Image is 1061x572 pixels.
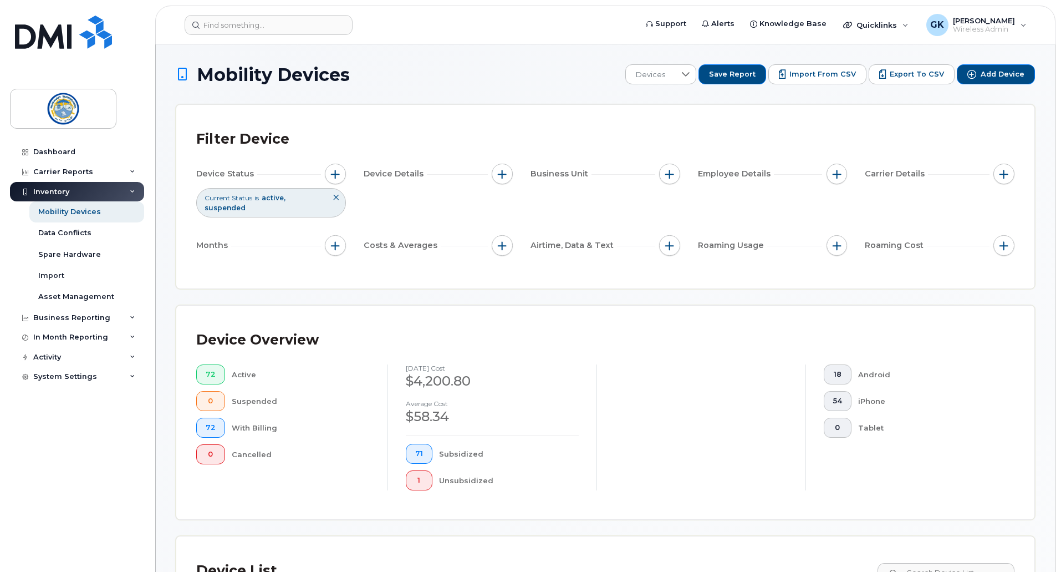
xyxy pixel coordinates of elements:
span: Employee Details [698,168,774,180]
span: Roaming Usage [698,240,767,251]
div: Cancelled [232,444,370,464]
div: Tablet [858,418,997,438]
span: 18 [833,370,842,379]
span: Current Status [205,193,252,203]
span: Devices [626,65,675,85]
span: Device Details [364,168,427,180]
span: Costs & Averages [364,240,441,251]
button: 72 [196,365,225,384]
span: Mobility Devices [197,65,350,84]
div: Active [232,365,370,384]
div: iPhone [858,391,997,411]
button: Save Report [698,64,766,84]
span: 72 [206,370,216,379]
button: 72 [196,418,225,438]
span: suspended [205,204,246,212]
span: Business Unit [530,168,591,180]
button: Export to CSV [869,64,955,84]
h4: Average cost [406,400,579,407]
button: Add Device [957,64,1035,84]
div: Suspended [232,391,370,411]
div: $58.34 [406,407,579,426]
button: 0 [824,418,851,438]
span: Add Device [981,69,1024,79]
h4: [DATE] cost [406,365,579,372]
button: Import from CSV [768,64,866,84]
span: Export to CSV [890,69,944,79]
button: 71 [406,444,432,464]
span: Import from CSV [789,69,856,79]
span: is [254,193,259,203]
span: Roaming Cost [865,240,927,251]
span: 1 [415,476,423,485]
div: Device Overview [196,326,319,355]
span: Months [196,240,231,251]
span: 0 [206,397,216,406]
div: $4,200.80 [406,372,579,391]
span: Device Status [196,168,257,180]
span: 54 [833,397,842,406]
div: With Billing [232,418,370,438]
span: 0 [206,450,216,459]
span: active [262,194,285,202]
div: Subsidized [439,444,579,464]
button: 0 [196,391,225,411]
span: Save Report [709,69,756,79]
button: 18 [824,365,851,384]
span: Airtime, Data & Text [530,240,617,251]
div: Android [858,365,997,384]
button: 1 [406,470,432,490]
div: Unsubsidized [439,470,579,490]
button: 54 [824,391,851,411]
div: Filter Device [196,125,289,154]
span: Carrier Details [865,168,928,180]
button: 0 [196,444,225,464]
span: 71 [415,449,423,458]
span: 72 [206,423,216,432]
span: 0 [833,423,842,432]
